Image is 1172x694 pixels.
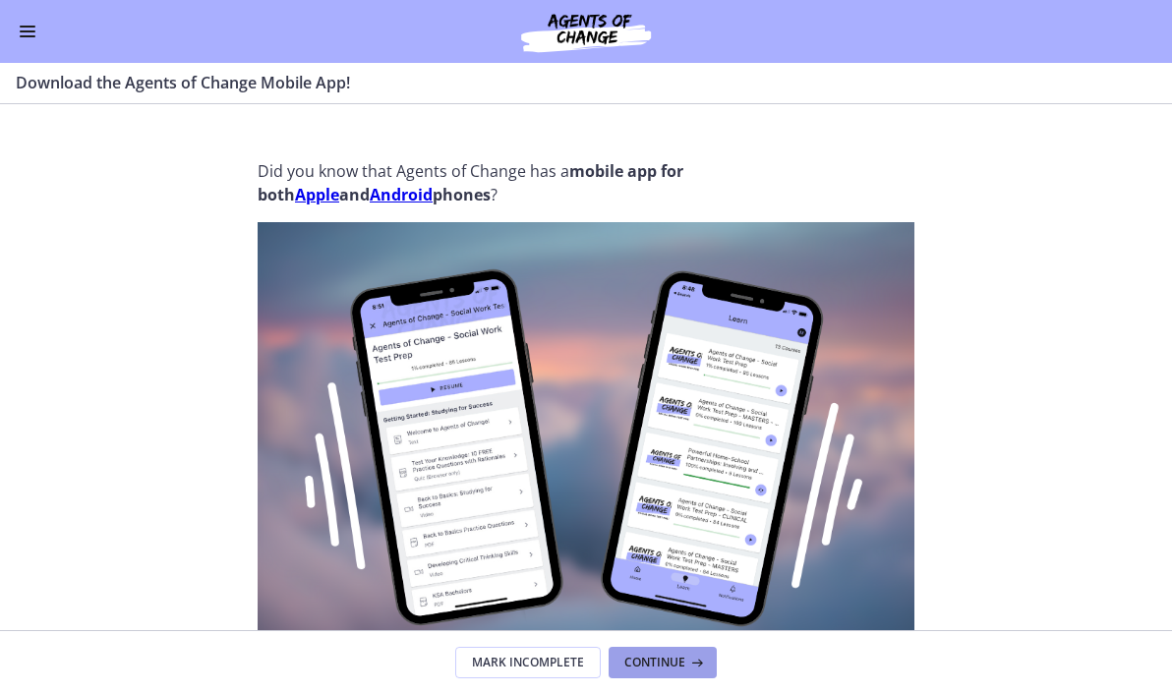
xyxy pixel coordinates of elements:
[624,655,685,670] span: Continue
[609,647,717,678] button: Continue
[472,655,584,670] span: Mark Incomplete
[258,159,914,206] p: Did you know that Agents of Change has a ?
[295,184,339,205] a: Apple
[339,184,370,205] strong: and
[370,184,433,205] a: Android
[468,8,704,55] img: Agents of Change
[16,71,1133,94] h3: Download the Agents of Change Mobile App!
[16,20,39,43] button: Enable menu
[433,184,491,205] strong: phones
[455,647,601,678] button: Mark Incomplete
